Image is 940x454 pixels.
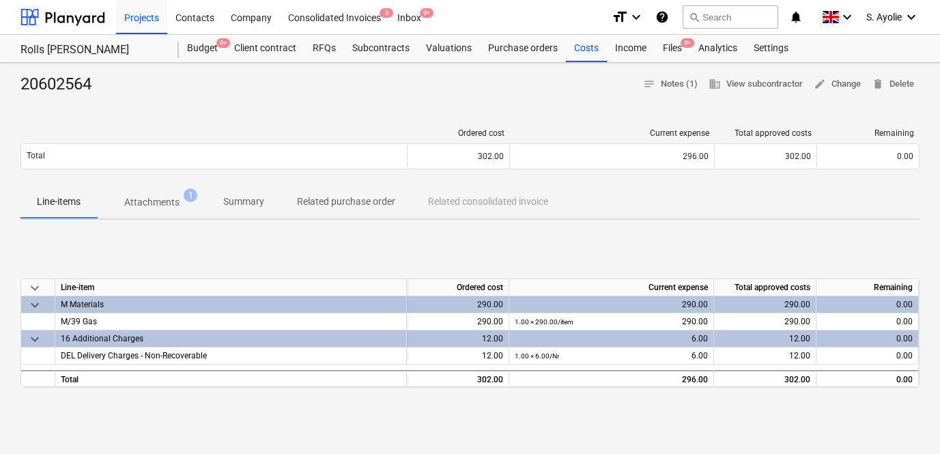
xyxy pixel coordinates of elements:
[515,347,708,365] div: 6.00
[612,9,628,25] i: format_size
[509,279,714,296] div: Current expense
[822,313,913,330] div: 0.00
[643,76,698,92] span: Notes (1)
[412,371,503,388] div: 302.00
[638,74,703,95] button: Notes (1)
[655,35,690,62] a: Files9+
[515,152,709,161] div: 296.00
[720,330,810,347] div: 12.00
[413,128,504,138] div: Ordered cost
[124,195,180,210] p: Attachments
[344,35,418,62] a: Subcontracts
[839,9,855,25] i: keyboard_arrow_down
[184,188,197,202] span: 1
[643,78,655,90] span: notes
[655,35,690,62] div: Files
[720,347,810,365] div: 12.00
[709,78,721,90] span: business
[720,296,810,313] div: 290.00
[816,279,919,296] div: Remaining
[412,296,503,313] div: 290.00
[628,9,644,25] i: keyboard_arrow_down
[822,347,913,365] div: 0.00
[20,74,102,96] div: 20602564
[515,352,559,360] small: 1.00 × 6.00 / Nr
[655,9,669,25] i: Knowledge base
[179,35,226,62] a: Budget9+
[789,9,803,25] i: notifications
[745,35,797,62] a: Settings
[304,35,344,62] a: RFQs
[714,279,816,296] div: Total approved costs
[720,152,811,161] div: 302.00
[20,43,162,57] div: Rolls [PERSON_NAME]
[690,35,745,62] a: Analytics
[866,12,902,23] span: S. Ayolie
[515,371,708,388] div: 296.00
[822,296,913,313] div: 0.00
[566,35,607,62] a: Costs
[27,331,43,347] span: keyboard_arrow_down
[822,371,913,388] div: 0.00
[179,35,226,62] div: Budget
[61,317,97,326] span: M/39 Gas
[866,74,920,95] button: Delete
[380,8,393,18] span: 3
[216,38,230,48] span: 9+
[420,8,433,18] span: 9+
[27,280,43,296] span: keyboard_arrow_down
[226,35,304,62] a: Client contract
[297,195,395,209] p: Related purchase order
[412,347,503,365] div: 12.00
[27,150,45,162] p: Total
[689,12,700,23] span: search
[412,330,503,347] div: 12.00
[709,76,803,92] span: View subcontractor
[515,296,708,313] div: 290.00
[720,371,810,388] div: 302.00
[412,313,503,330] div: 290.00
[27,297,43,313] span: keyboard_arrow_down
[515,330,708,347] div: 6.00
[407,279,509,296] div: Ordered cost
[683,5,778,29] button: Search
[515,318,573,326] small: 1.00 × 290.00 / item
[814,78,826,90] span: edit
[61,351,207,360] span: DEL Delivery Charges - Non-Recoverable
[55,370,407,387] div: Total
[872,78,884,90] span: delete
[413,152,504,161] div: 302.00
[903,9,920,25] i: keyboard_arrow_down
[223,195,264,209] p: Summary
[720,128,812,138] div: Total approved costs
[814,76,861,92] span: Change
[55,279,407,296] div: Line-item
[808,74,866,95] button: Change
[515,128,709,138] div: Current expense
[822,330,913,347] div: 0.00
[681,38,694,48] span: 9+
[61,296,401,313] div: M Materials
[515,313,708,330] div: 290.00
[480,35,566,62] a: Purchase orders
[703,74,808,95] button: View subcontractor
[61,330,401,347] div: 16 Additional Charges
[418,35,480,62] a: Valuations
[872,76,914,92] span: Delete
[607,35,655,62] a: Income
[823,128,914,138] div: Remaining
[37,195,81,209] p: Line-items
[720,313,810,330] div: 290.00
[823,152,913,161] div: 0.00
[872,388,940,454] iframe: Chat Widget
